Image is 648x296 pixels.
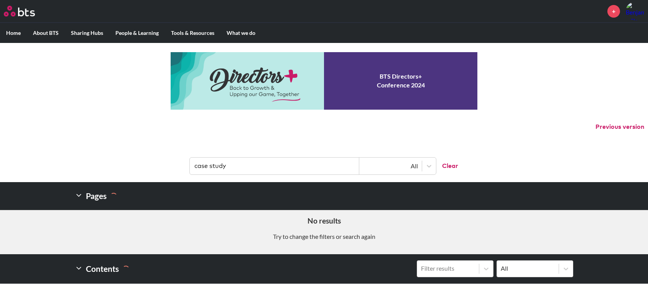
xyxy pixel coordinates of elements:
[607,5,620,18] a: +
[171,52,477,110] a: Conference 2024
[6,232,642,241] p: Try to change the filters or search again
[109,23,165,43] label: People & Learning
[626,2,644,20] a: Profile
[65,23,109,43] label: Sharing Hubs
[626,2,644,20] img: Benjamin Wilcock
[27,23,65,43] label: About BTS
[4,6,49,16] a: Go home
[220,23,262,43] label: What we do
[190,158,359,174] input: Find contents, pages and demos...
[595,123,644,131] button: Previous version
[436,158,458,174] button: Clear
[4,6,35,16] img: BTS Logo
[75,188,117,204] h2: Pages
[75,260,130,277] h2: Contents
[501,264,555,273] div: All
[6,216,642,226] h5: No results
[165,23,220,43] label: Tools & Resources
[363,162,418,170] div: All
[421,264,475,273] div: Filter results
